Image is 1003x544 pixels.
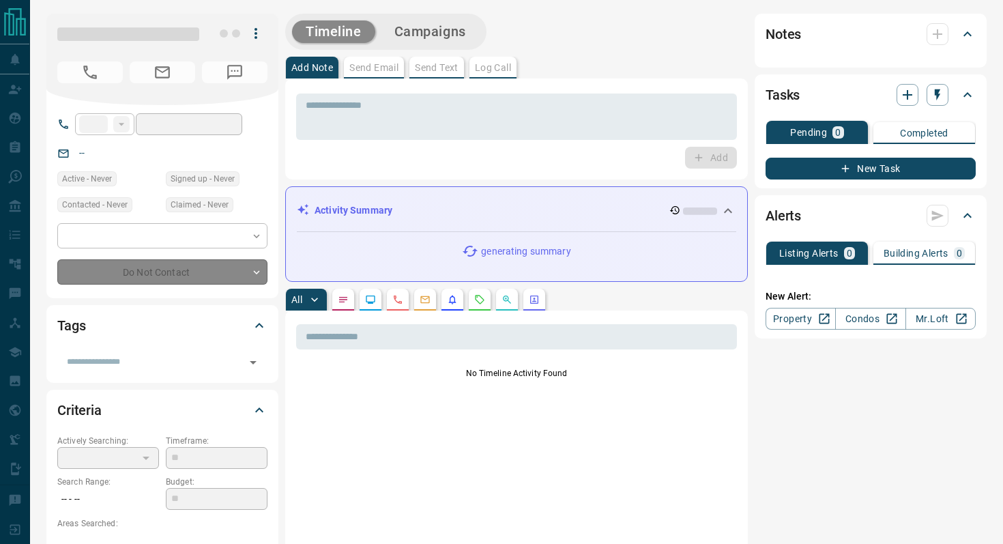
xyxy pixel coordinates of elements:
p: Activity Summary [315,203,392,218]
h2: Alerts [766,205,801,227]
svg: Agent Actions [529,294,540,305]
span: No Email [130,61,195,83]
p: Add Note [291,63,333,72]
div: Tasks [766,78,976,111]
p: Actively Searching: [57,435,159,447]
div: Activity Summary [297,198,736,223]
p: All [291,295,302,304]
a: -- [79,147,85,158]
p: 0 [957,248,962,258]
p: Completed [900,128,948,138]
svg: Notes [338,294,349,305]
a: Mr.Loft [905,308,976,330]
svg: Opportunities [501,294,512,305]
button: Campaigns [381,20,480,43]
p: Building Alerts [884,248,948,258]
svg: Requests [474,294,485,305]
p: Areas Searched: [57,517,267,530]
svg: Lead Browsing Activity [365,294,376,305]
svg: Listing Alerts [447,294,458,305]
div: Notes [766,18,976,51]
p: No Timeline Activity Found [296,367,737,380]
button: New Task [766,158,976,180]
p: generating summary [481,244,570,259]
svg: Emails [420,294,431,305]
p: -- - -- [57,488,159,511]
p: New Alert: [766,289,976,304]
span: No Number [57,61,123,83]
span: Active - Never [62,172,112,186]
p: Search Range: [57,476,159,488]
span: Contacted - Never [62,198,128,212]
div: Tags [57,309,267,342]
h2: Tasks [766,84,800,106]
p: 0 [835,128,841,137]
span: Claimed - Never [171,198,229,212]
h2: Notes [766,23,801,45]
div: Alerts [766,199,976,232]
p: 0 [847,248,852,258]
button: Open [244,353,263,372]
div: Do Not Contact [57,259,267,285]
p: Timeframe: [166,435,267,447]
p: Pending [790,128,827,137]
a: Property [766,308,836,330]
h2: Criteria [57,399,102,421]
p: Budget: [166,476,267,488]
div: Criteria [57,394,267,427]
h2: Tags [57,315,85,337]
svg: Calls [392,294,403,305]
span: Signed up - Never [171,172,235,186]
span: No Number [202,61,267,83]
button: Timeline [292,20,375,43]
a: Condos [835,308,905,330]
p: Listing Alerts [779,248,839,258]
